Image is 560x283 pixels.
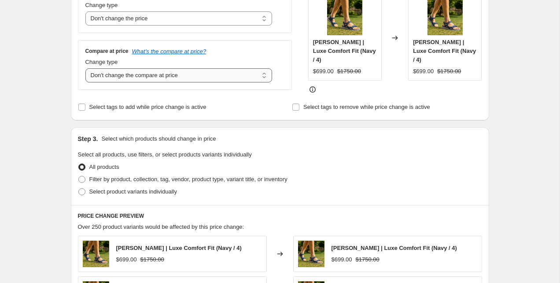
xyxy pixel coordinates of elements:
[140,255,164,264] strike: $1750.00
[313,39,376,63] span: [PERSON_NAME] | Luxe Comfort Fit (Navy / 4)
[413,39,476,63] span: [PERSON_NAME] | Luxe Comfort Fit (Navy / 4)
[298,241,324,267] img: 5_8087ec99-5449-435f-9ee9-21729180a915_80x.png
[101,134,216,143] p: Select which products should change in price
[332,255,352,264] div: $699.00
[85,48,129,55] h3: Compare at price
[78,134,98,143] h2: Step 3.
[89,104,206,110] span: Select tags to add while price change is active
[85,2,118,8] span: Change type
[85,59,118,65] span: Change type
[116,255,137,264] div: $699.00
[78,151,252,158] span: Select all products, use filters, or select products variants individually
[83,241,109,267] img: 5_8087ec99-5449-435f-9ee9-21729180a915_80x.png
[437,67,461,76] strike: $1750.00
[89,164,119,170] span: All products
[332,245,457,251] span: [PERSON_NAME] | Luxe Comfort Fit (Navy / 4)
[78,212,482,220] h6: PRICE CHANGE PREVIEW
[313,67,334,76] div: $699.00
[89,176,287,182] span: Filter by product, collection, tag, vendor, product type, variant title, or inventory
[303,104,430,110] span: Select tags to remove while price change is active
[89,188,177,195] span: Select product variants individually
[78,223,244,230] span: Over 250 product variants would be affected by this price change:
[337,67,361,76] strike: $1750.00
[116,245,242,251] span: [PERSON_NAME] | Luxe Comfort Fit (Navy / 4)
[413,67,434,76] div: $699.00
[132,48,206,55] button: What's the compare at price?
[356,255,379,264] strike: $1750.00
